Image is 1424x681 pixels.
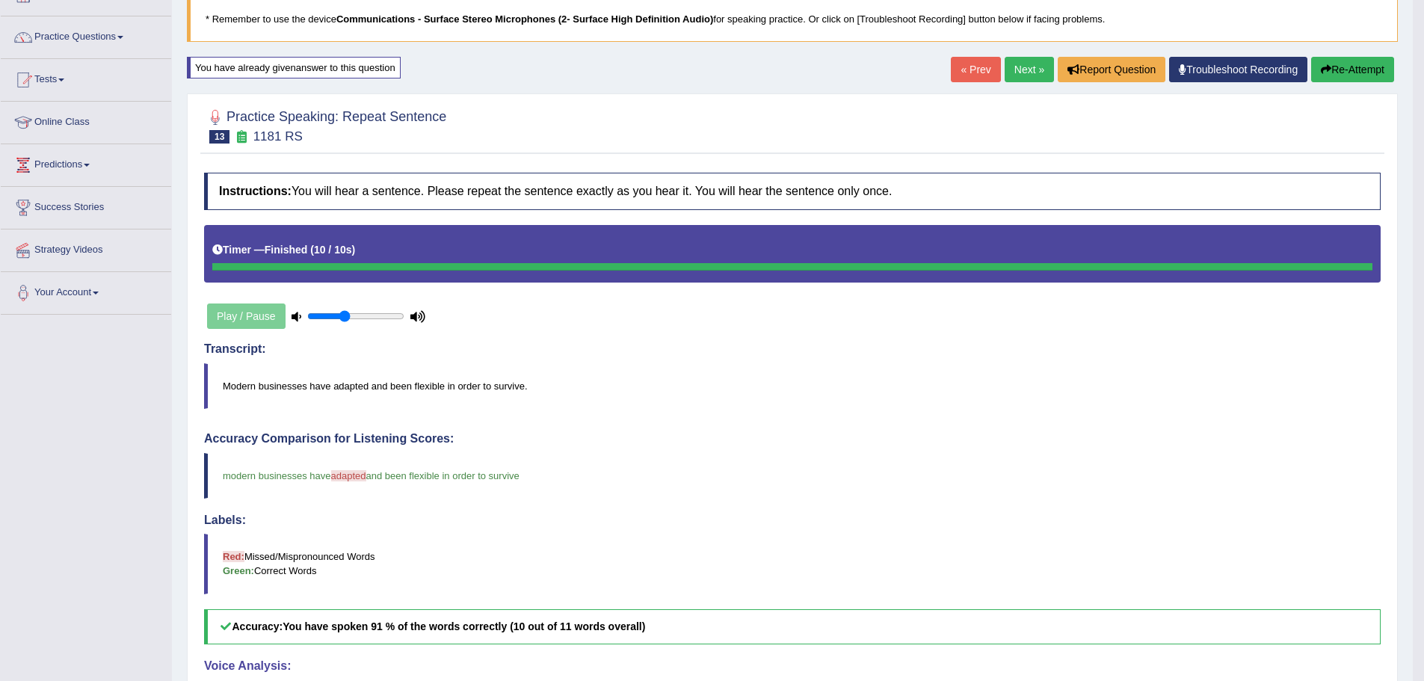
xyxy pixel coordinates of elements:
[204,659,1381,673] h4: Voice Analysis:
[1,187,171,224] a: Success Stories
[336,13,713,25] b: Communications - Surface Stereo Microphones (2- Surface High Definition Audio)
[1,59,171,96] a: Tests
[1058,57,1165,82] button: Report Question
[223,470,331,481] span: modern businesses have
[951,57,1000,82] a: « Prev
[223,565,254,576] b: Green:
[204,514,1381,527] h4: Labels:
[204,106,446,144] h2: Practice Speaking: Repeat Sentence
[233,130,249,144] small: Exam occurring question
[366,470,520,481] span: and been flexible in order to survive
[204,342,1381,356] h4: Transcript:
[314,244,352,256] b: 10 / 10s
[1,144,171,182] a: Predictions
[212,244,355,256] h5: Timer —
[265,244,308,256] b: Finished
[219,185,292,197] b: Instructions:
[1,272,171,309] a: Your Account
[1311,57,1394,82] button: Re-Attempt
[204,173,1381,210] h4: You will hear a sentence. Please repeat the sentence exactly as you hear it. You will hear the se...
[204,432,1381,446] h4: Accuracy Comparison for Listening Scores:
[204,534,1381,594] blockquote: Missed/Mispronounced Words Correct Words
[1,229,171,267] a: Strategy Videos
[283,620,645,632] b: You have spoken 91 % of the words correctly (10 out of 11 words overall)
[204,363,1381,409] blockquote: Modern businesses have adapted and been flexible in order to survive.
[223,551,244,562] b: Red:
[204,609,1381,644] h5: Accuracy:
[310,244,314,256] b: (
[1169,57,1307,82] a: Troubleshoot Recording
[209,130,229,144] span: 13
[187,57,401,78] div: You have already given answer to this question
[1,102,171,139] a: Online Class
[331,470,366,481] span: adapted
[1,16,171,54] a: Practice Questions
[352,244,356,256] b: )
[253,129,303,144] small: 1181 RS
[1005,57,1054,82] a: Next »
